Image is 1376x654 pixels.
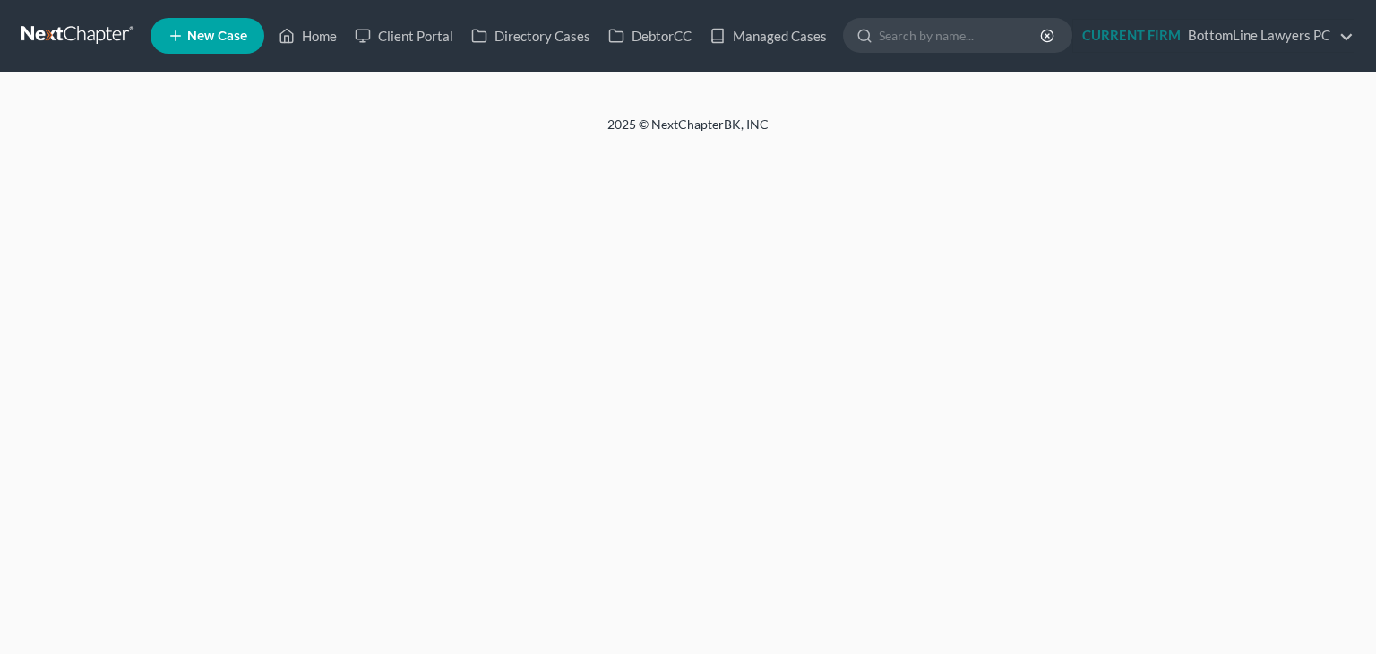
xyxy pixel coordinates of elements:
div: 2025 © NextChapterBK, INC [177,116,1199,148]
input: Search by name... [879,19,1043,52]
strong: CURRENT FIRM [1082,27,1181,43]
span: New Case [187,30,247,43]
a: Client Portal [346,20,462,52]
a: Directory Cases [462,20,599,52]
a: Home [270,20,346,52]
a: CURRENT FIRMBottomLine Lawyers PC [1073,20,1354,52]
a: Managed Cases [701,20,836,52]
a: DebtorCC [599,20,701,52]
